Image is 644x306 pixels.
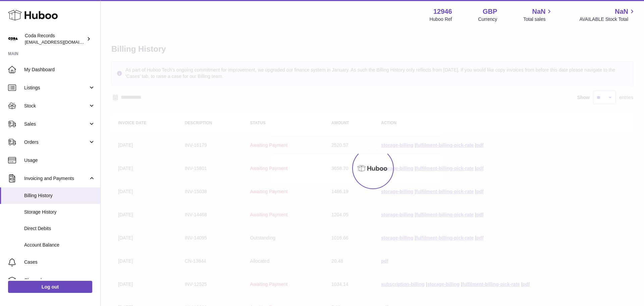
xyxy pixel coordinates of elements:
div: Coda Records [25,33,85,45]
span: Account Balance [24,242,95,248]
span: Storage History [24,209,95,215]
strong: 12946 [433,7,452,16]
a: NaN AVAILABLE Stock Total [579,7,636,23]
span: NaN [532,7,545,16]
span: Usage [24,157,95,164]
span: Invoicing and Payments [24,175,88,182]
span: Stock [24,103,88,109]
span: Orders [24,139,88,145]
span: Total sales [523,16,553,23]
span: Cases [24,259,95,265]
span: Channels [24,277,95,283]
div: Currency [478,16,497,23]
span: [EMAIL_ADDRESS][DOMAIN_NAME] [25,39,99,45]
a: Log out [8,281,92,293]
span: My Dashboard [24,67,95,73]
a: NaN Total sales [523,7,553,23]
strong: GBP [483,7,497,16]
span: AVAILABLE Stock Total [579,16,636,23]
div: Huboo Ref [430,16,452,23]
span: Billing History [24,192,95,199]
span: NaN [615,7,628,16]
span: Direct Debits [24,225,95,232]
span: Sales [24,121,88,127]
span: Listings [24,85,88,91]
img: haz@pcatmedia.com [8,34,18,44]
